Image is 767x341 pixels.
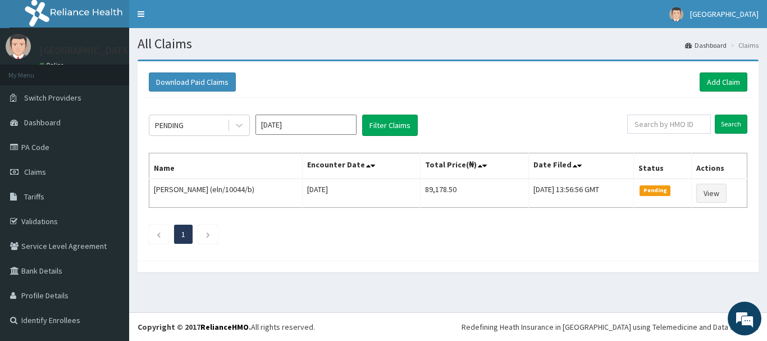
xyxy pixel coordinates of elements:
[529,153,634,179] th: Date Filed
[155,120,184,131] div: PENDING
[24,192,44,202] span: Tariffs
[138,37,759,51] h1: All Claims
[6,34,31,59] img: User Image
[696,184,727,203] a: View
[420,179,529,208] td: 89,178.50
[156,229,161,239] a: Previous page
[39,46,132,56] p: [GEOGRAPHIC_DATA]
[690,9,759,19] span: [GEOGRAPHIC_DATA]
[669,7,683,21] img: User Image
[129,312,767,341] footer: All rights reserved.
[303,153,420,179] th: Encounter Date
[627,115,711,134] input: Search by HMO ID
[39,61,66,69] a: Online
[640,185,670,195] span: Pending
[462,321,759,333] div: Redefining Heath Insurance in [GEOGRAPHIC_DATA] using Telemedicine and Data Science!
[149,179,303,208] td: [PERSON_NAME] (eln/10044/b)
[420,153,529,179] th: Total Price(₦)
[138,322,251,332] strong: Copyright © 2017 .
[303,179,420,208] td: [DATE]
[181,229,185,239] a: Page 1 is your current page
[634,153,692,179] th: Status
[691,153,747,179] th: Actions
[700,72,747,92] a: Add Claim
[255,115,357,135] input: Select Month and Year
[24,167,46,177] span: Claims
[149,153,303,179] th: Name
[728,40,759,50] li: Claims
[685,40,727,50] a: Dashboard
[715,115,747,134] input: Search
[206,229,211,239] a: Next page
[24,93,81,103] span: Switch Providers
[200,322,249,332] a: RelianceHMO
[362,115,418,136] button: Filter Claims
[149,72,236,92] button: Download Paid Claims
[529,179,634,208] td: [DATE] 13:56:56 GMT
[24,117,61,128] span: Dashboard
